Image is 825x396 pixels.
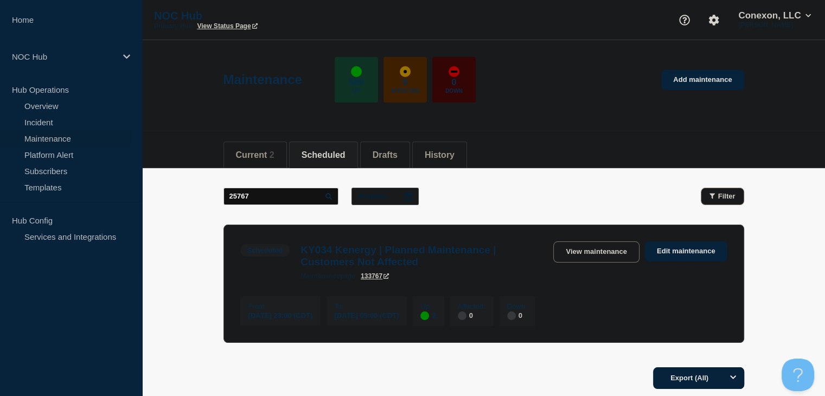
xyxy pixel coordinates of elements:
button: Current 2 [236,150,274,160]
a: Edit maintenance [645,241,727,261]
button: Support [673,9,696,31]
p: To : [334,302,399,310]
p: NOC Hub [154,10,371,22]
p: From : [248,302,313,310]
p: NOC Hub [12,52,116,61]
button: Drafts [373,150,398,160]
p: 0 [402,77,407,88]
span: maintenance [300,272,340,280]
div: 0 [507,310,527,320]
button: Conexon, LLC [736,10,813,21]
div: disabled [458,311,466,320]
p: Down : [507,302,527,310]
p: 0 [451,77,456,88]
button: Options [722,367,744,389]
div: 2 [420,310,436,320]
div: up [351,66,362,77]
button: History [425,150,455,160]
p: Affected : [458,302,485,310]
div: down [449,66,459,77]
div: [DATE] 05:00 (CDT) [334,310,399,320]
button: Scheduled [302,150,346,160]
div: Scheduled [247,246,283,254]
h3: KY034 Kenergy | Planned Maintenance | Customers Not Affected [300,244,542,268]
span: 2 [270,150,274,159]
button: Filter [701,188,744,205]
p: Affected [391,88,419,94]
button: Account settings [702,9,725,31]
p: All dates [357,192,387,200]
div: affected [400,66,411,77]
p: [PERSON_NAME] [736,21,813,29]
span: Filter [718,192,736,200]
a: Add maintenance [661,70,744,90]
button: All dates [351,188,419,205]
p: Up [353,88,360,94]
a: View maintenance [553,241,639,263]
div: [DATE] 23:00 (CDT) [248,310,313,320]
iframe: Help Scout Beacon - Open [782,359,814,391]
div: up [420,311,429,320]
input: Search maintenances [223,188,338,205]
p: Down [445,88,463,94]
p: 589 [349,77,364,88]
p: page [300,272,355,280]
p: Primary Hub [154,22,193,30]
div: 0 [458,310,485,320]
div: disabled [507,311,516,320]
button: Export (All) [653,367,744,389]
a: View Status Page [197,22,257,30]
p: Up : [420,302,436,310]
h1: Maintenance [223,72,302,87]
a: 133767 [361,272,389,280]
